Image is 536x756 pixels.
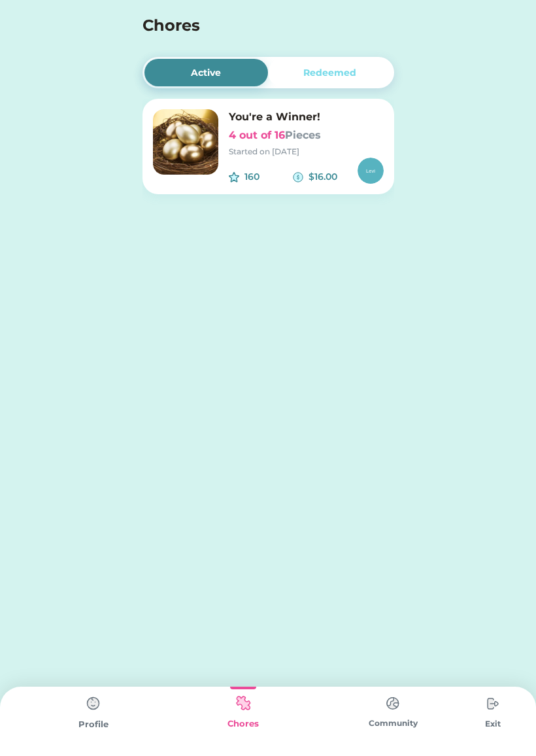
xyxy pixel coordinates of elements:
[244,170,293,184] div: 160
[18,718,168,731] div: Profile
[80,691,107,717] img: type%3Dchores%2C%20state%3Ddefault.svg
[229,146,384,158] div: Started on [DATE]
[309,170,358,184] div: $16.00
[293,172,303,182] img: money-cash-dollar-coin--accounting-billing-payment-cash-coin-currency-money-finance.svg
[142,14,359,37] h4: Chores
[380,691,406,716] img: type%3Dchores%2C%20state%3Ddefault.svg
[229,109,384,125] h6: You're a Winner!
[191,66,221,80] div: Active
[303,66,356,80] div: Redeemed
[168,717,318,730] div: Chores
[468,718,518,730] div: Exit
[229,128,384,143] h6: 4 out of 16
[230,691,256,716] img: type%3Dkids%2C%20state%3Dselected.svg
[229,172,239,182] img: interface-favorite-star--reward-rating-rate-social-star-media-favorite-like-stars.svg
[480,691,506,717] img: type%3Dchores%2C%20state%3Ddefault.svg
[318,717,468,729] div: Community
[285,129,321,141] font: Pieces
[153,109,218,175] img: image.png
